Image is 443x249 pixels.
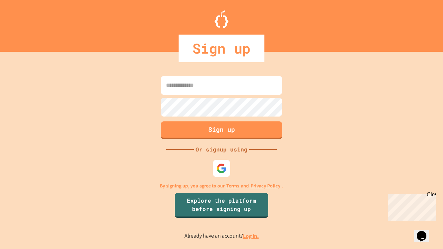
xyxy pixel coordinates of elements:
[3,3,48,44] div: Chat with us now!Close
[175,193,268,218] a: Explore the platform before signing up
[161,121,282,139] button: Sign up
[216,163,227,174] img: google-icon.svg
[251,182,280,190] a: Privacy Policy
[194,145,249,154] div: Or signup using
[243,232,259,240] a: Log in.
[179,35,264,62] div: Sign up
[184,232,259,240] p: Already have an account?
[215,10,228,28] img: Logo.svg
[414,221,436,242] iframe: chat widget
[226,182,239,190] a: Terms
[160,182,283,190] p: By signing up, you agree to our and .
[386,191,436,221] iframe: chat widget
